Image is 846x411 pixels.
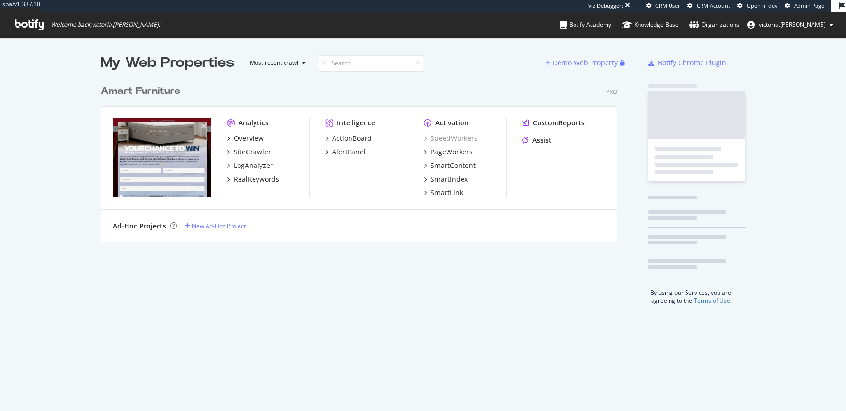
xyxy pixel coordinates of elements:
[239,118,269,128] div: Analytics
[636,284,746,304] div: By using our Services, you are agreeing to the
[545,59,620,67] a: Demo Web Property
[648,58,726,68] a: Botify Chrome Plugin
[332,134,372,143] div: ActionBoard
[101,84,180,98] div: Amart Furniture
[227,134,264,143] a: Overview
[747,2,778,9] span: Open in dev
[687,2,730,10] a: CRM Account
[759,20,826,29] span: victoria.wong
[101,73,625,242] div: grid
[689,12,739,38] a: Organizations
[606,88,617,96] div: Pro
[113,118,211,197] img: amartfurniture.com.au
[325,134,372,143] a: ActionBoard
[234,174,279,184] div: RealKeywords
[622,20,679,30] div: Knowledge Base
[588,2,623,10] div: Viz Debugger:
[739,17,841,32] button: victoria.[PERSON_NAME]
[697,2,730,9] span: CRM Account
[794,2,824,9] span: Admin Page
[646,2,680,10] a: CRM User
[227,147,271,157] a: SiteCrawler
[227,174,279,184] a: RealKeywords
[424,188,463,198] a: SmartLink
[560,20,611,30] div: Botify Academy
[689,20,739,30] div: Organizations
[431,188,463,198] div: SmartLink
[553,58,618,68] div: Demo Web Property
[431,161,476,170] div: SmartContent
[337,118,375,128] div: Intelligence
[424,147,473,157] a: PageWorkers
[325,147,366,157] a: AlertPanel
[560,12,611,38] a: Botify Academy
[532,136,552,145] div: Assist
[192,222,246,230] div: New Ad-Hoc Project
[545,55,620,71] button: Demo Web Property
[522,118,585,128] a: CustomReports
[234,147,271,157] div: SiteCrawler
[113,221,166,231] div: Ad-Hoc Projects
[101,84,184,98] a: Amart Furniture
[431,147,473,157] div: PageWorkers
[694,296,730,304] a: Terms of Use
[332,147,366,157] div: AlertPanel
[424,134,478,143] a: SpeedWorkers
[737,2,778,10] a: Open in dev
[533,118,585,128] div: CustomReports
[101,53,234,73] div: My Web Properties
[435,118,469,128] div: Activation
[424,161,476,170] a: SmartContent
[424,174,468,184] a: SmartIndex
[51,21,160,29] span: Welcome back, victoria.[PERSON_NAME] !
[234,134,264,143] div: Overview
[622,12,679,38] a: Knowledge Base
[250,60,298,66] div: Most recent crawl
[785,2,824,10] a: Admin Page
[658,58,726,68] div: Botify Chrome Plugin
[227,161,273,170] a: LogAnalyzer
[185,222,246,230] a: New Ad-Hoc Project
[522,136,552,145] a: Assist
[234,161,273,170] div: LogAnalyzer
[431,174,468,184] div: SmartIndex
[242,55,310,71] button: Most recent crawl
[318,55,424,72] input: Search
[655,2,680,9] span: CRM User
